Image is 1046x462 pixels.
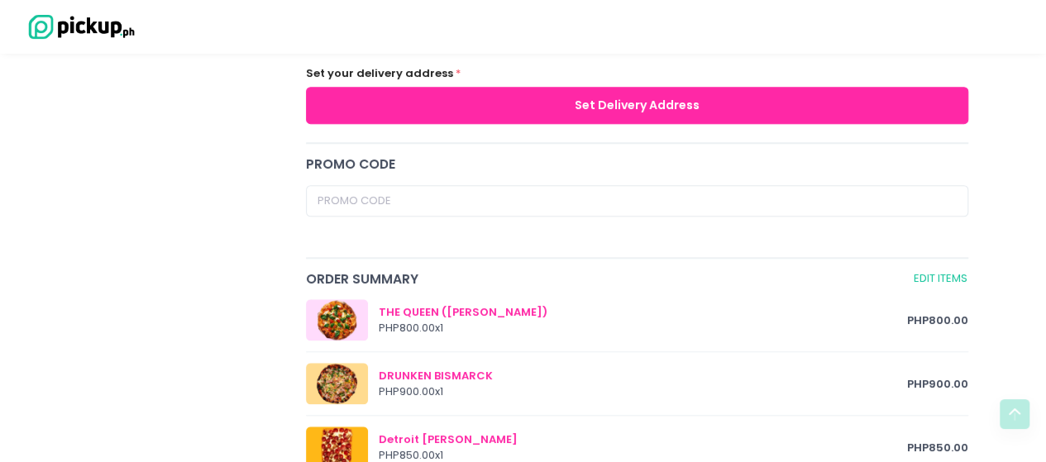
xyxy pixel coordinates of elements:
[913,269,968,288] a: Edit Items
[306,185,969,217] input: Promo Code
[21,12,136,41] img: logo
[907,312,968,329] span: PHP 800.00
[907,376,968,393] span: PHP 900.00
[379,320,908,336] div: PHP 800.00 x 1
[306,155,969,174] div: Promo code
[379,304,908,321] div: THE QUEEN ([PERSON_NAME])
[306,269,910,288] span: Order Summary
[379,431,908,448] div: Detroit [PERSON_NAME]
[379,383,908,400] div: PHP 900.00 x 1
[379,368,908,384] div: DRUNKEN BISMARCK
[306,87,969,124] button: Set Delivery Address
[306,65,453,82] label: Set your delivery address
[907,440,968,456] span: PHP 850.00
